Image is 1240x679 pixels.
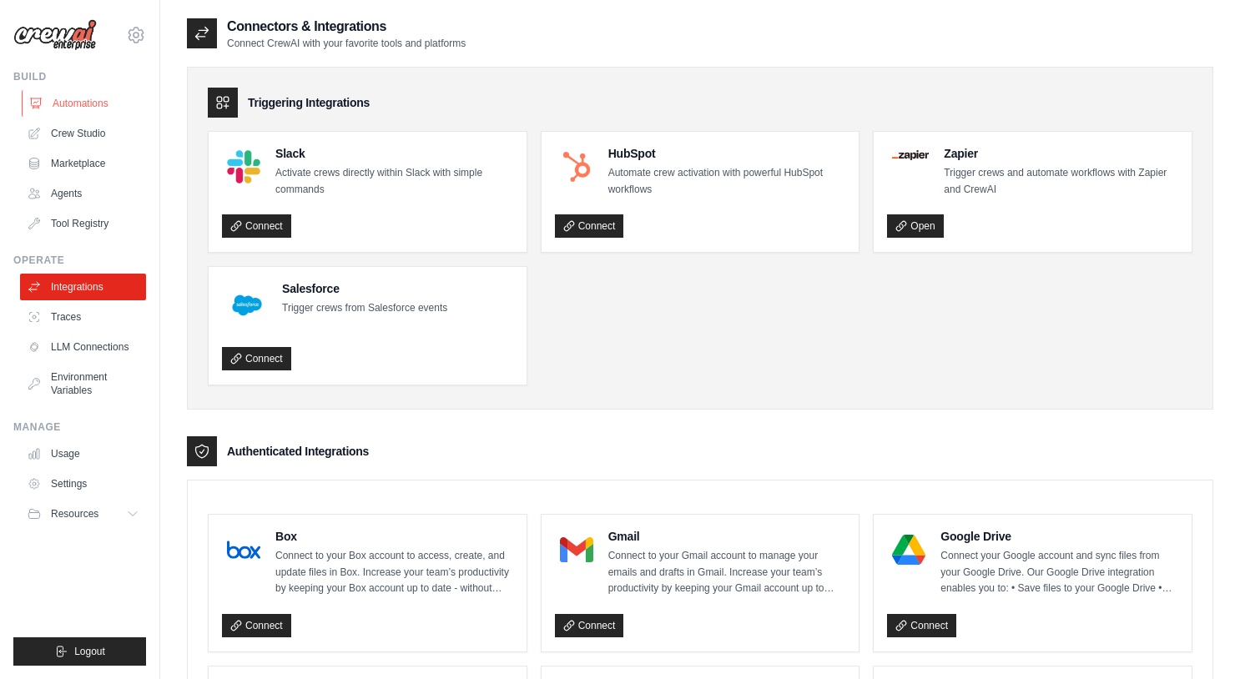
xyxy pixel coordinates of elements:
[608,528,846,545] h4: Gmail
[20,180,146,207] a: Agents
[227,443,369,460] h3: Authenticated Integrations
[944,145,1178,162] h4: Zapier
[892,533,925,566] img: Google Drive Logo
[227,285,267,325] img: Salesforce Logo
[275,528,513,545] h4: Box
[555,614,624,637] a: Connect
[13,254,146,267] div: Operate
[20,440,146,467] a: Usage
[22,90,148,117] a: Automations
[20,334,146,360] a: LLM Connections
[74,645,105,658] span: Logout
[940,528,1178,545] h4: Google Drive
[282,280,447,297] h4: Salesforce
[13,70,146,83] div: Build
[608,165,846,198] p: Automate crew activation with powerful HubSpot workflows
[555,214,624,238] a: Connect
[20,274,146,300] a: Integrations
[222,347,291,370] a: Connect
[275,548,513,597] p: Connect to your Box account to access, create, and update files in Box. Increase your team’s prod...
[275,165,513,198] p: Activate crews directly within Slack with simple commands
[227,533,260,566] img: Box Logo
[608,548,846,597] p: Connect to your Gmail account to manage your emails and drafts in Gmail. Increase your team’s pro...
[13,420,146,434] div: Manage
[887,214,943,238] a: Open
[560,150,593,184] img: HubSpot Logo
[227,37,466,50] p: Connect CrewAI with your favorite tools and platforms
[20,304,146,330] a: Traces
[608,145,846,162] h4: HubSpot
[13,637,146,666] button: Logout
[20,120,146,147] a: Crew Studio
[560,533,593,566] img: Gmail Logo
[20,150,146,177] a: Marketplace
[20,470,146,497] a: Settings
[275,145,513,162] h4: Slack
[227,17,466,37] h2: Connectors & Integrations
[892,150,929,160] img: Zapier Logo
[248,94,370,111] h3: Triggering Integrations
[222,614,291,637] a: Connect
[282,300,447,317] p: Trigger crews from Salesforce events
[887,614,956,637] a: Connect
[944,165,1178,198] p: Trigger crews and automate workflows with Zapier and CrewAI
[20,500,146,527] button: Resources
[13,19,97,51] img: Logo
[227,150,260,184] img: Slack Logo
[222,214,291,238] a: Connect
[51,507,98,521] span: Resources
[20,210,146,237] a: Tool Registry
[940,548,1178,597] p: Connect your Google account and sync files from your Google Drive. Our Google Drive integration e...
[20,364,146,404] a: Environment Variables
